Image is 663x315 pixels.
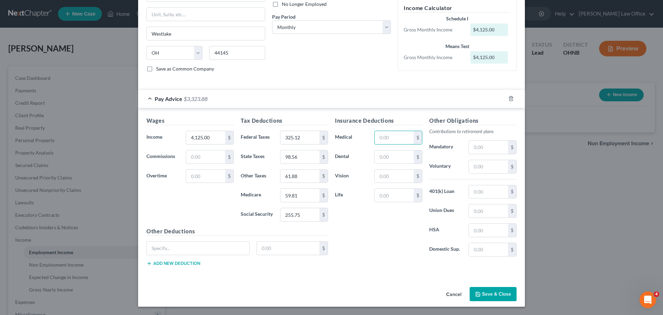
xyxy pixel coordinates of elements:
div: $ [319,208,328,221]
div: Gross Monthly Income [400,26,467,33]
div: $ [319,131,328,144]
h5: Tax Deductions [241,117,328,125]
div: $ [508,141,516,154]
div: Schedule I [404,15,511,22]
label: Union Dues [426,204,465,218]
div: $ [508,204,516,217]
div: Means Test [404,43,511,50]
label: Medical [331,131,371,145]
span: Income [146,134,162,140]
iframe: Intercom live chat [640,291,656,308]
div: $ [414,131,422,144]
input: 0.00 [257,242,320,255]
label: Overtime [143,169,182,183]
h5: Other Deductions [146,227,328,236]
label: Life [331,188,371,202]
div: $ [319,150,328,164]
input: 0.00 [375,189,414,202]
input: 0.00 [375,150,414,164]
div: $ [508,224,516,237]
label: Domestic Sup. [426,243,465,257]
h5: Insurance Deductions [335,117,422,125]
input: 0.00 [469,204,508,217]
input: 0.00 [280,150,319,164]
input: 0.00 [280,189,319,202]
label: 401(k) Loan [426,185,465,199]
input: 0.00 [280,170,319,183]
input: 0.00 [280,131,319,144]
label: Voluntary [426,160,465,174]
span: Pay Period [272,14,296,20]
input: 0.00 [375,170,414,183]
input: 0.00 [469,141,508,154]
div: $ [225,131,233,144]
div: $ [319,242,328,255]
input: 0.00 [186,150,225,164]
label: Other Taxes [237,169,277,183]
label: HSA [426,223,465,237]
input: 0.00 [375,131,414,144]
div: $ [319,189,328,202]
div: $ [508,185,516,198]
label: Vision [331,169,371,183]
div: Gross Monthly Income [400,54,467,61]
div: $ [225,170,233,183]
input: 0.00 [186,170,225,183]
h5: Wages [146,117,234,125]
button: Add new deduction [146,261,200,266]
input: 0.00 [469,160,508,173]
label: State Taxes [237,150,277,164]
input: Specify... [147,242,249,255]
input: 0.00 [469,185,508,198]
label: Commissions [143,150,182,164]
div: $ [414,150,422,164]
label: Dental [331,150,371,164]
input: 0.00 [280,208,319,221]
label: Social Security [237,208,277,222]
button: Cancel [441,288,467,302]
div: $4,125.00 [470,24,508,36]
div: $ [414,189,422,202]
span: No Longer Employed [282,1,327,7]
label: Mandatory [426,140,465,154]
div: $ [225,150,233,164]
h5: Income Calculator [404,4,511,12]
span: Pay Advice [155,95,182,102]
input: 0.00 [469,243,508,256]
input: Enter zip... [209,46,265,60]
h5: Other Obligations [429,117,517,125]
label: Medicare [237,188,277,202]
div: $ [414,170,422,183]
input: Unit, Suite, etc... [147,8,265,21]
div: $4,125.00 [470,51,508,64]
p: Contributions to retirement plans [429,128,517,135]
span: 4 [654,291,659,297]
input: 0.00 [186,131,225,144]
span: $3,323.88 [184,95,208,102]
input: Enter city... [147,27,265,40]
button: Save & Close [470,287,517,302]
div: $ [508,243,516,256]
div: $ [508,160,516,173]
span: Save as Common Company [156,66,214,72]
div: $ [319,170,328,183]
input: 0.00 [469,224,508,237]
label: Federal Taxes [237,131,277,145]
